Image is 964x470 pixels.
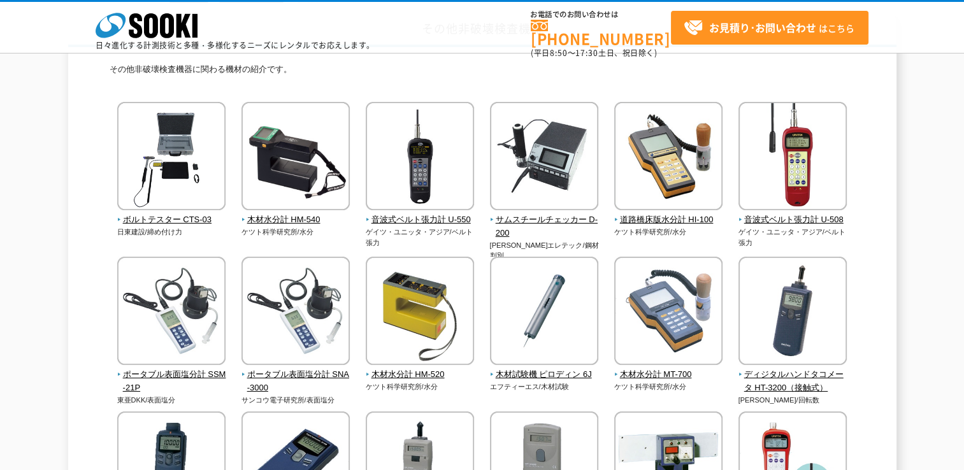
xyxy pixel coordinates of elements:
p: [PERSON_NAME]エレテック/鋼材判別 [490,240,599,261]
p: ゲイツ・ユニッタ・アジア/ベルト張力 [366,227,475,248]
span: 木材水分計 MT-700 [614,368,723,381]
img: 音波式ベルト張力計 U-508 [738,102,847,213]
a: [PHONE_NUMBER] [531,20,671,46]
img: 木材水分計 HM-540 [241,102,350,213]
p: 日々進化する計測技術と多種・多様化するニーズにレンタルでお応えします。 [96,41,375,49]
p: サンコウ電子研究所/表面塩分 [241,395,350,406]
span: サムスチールチェッカー D-200 [490,213,599,240]
a: サムスチールチェッカー D-200 [490,201,599,239]
p: ケツト科学研究所/水分 [614,227,723,238]
a: 木材試験機 ピロディン 6J [490,356,599,381]
a: ポータブル表面塩分計 SSM-21P [117,356,226,394]
a: 道路橋床版水分計 HI-100 [614,201,723,227]
span: 音波式ベルト張力計 U-550 [366,213,475,227]
a: ポータブル表面塩分計 SNA-3000 [241,356,350,394]
span: ポータブル表面塩分計 SNA-3000 [241,368,350,395]
span: 17:30 [575,47,598,59]
span: 木材水分計 HM-540 [241,213,350,227]
span: ボルトテスター CTS-03 [117,213,226,227]
a: 木材水分計 HM-540 [241,201,350,227]
a: ディジタルハンドタコメータ HT-3200（接触式） [738,356,847,394]
p: エフティーエス/木材試験 [490,381,599,392]
span: (平日 ～ 土日、祝日除く) [531,47,657,59]
span: 音波式ベルト張力計 U-508 [738,213,847,227]
p: ケツト科学研究所/水分 [614,381,723,392]
span: はこちら [684,18,854,38]
span: 道路橋床版水分計 HI-100 [614,213,723,227]
p: その他非破壊検査機器に関わる機材の紹介です。 [110,63,855,83]
img: 音波式ベルト張力計 U-550 [366,102,474,213]
p: [PERSON_NAME]/回転数 [738,395,847,406]
img: 木材水分計 MT-700 [614,257,723,368]
p: ケツト科学研究所/水分 [241,227,350,238]
img: 木材水分計 HM-520 [366,257,474,368]
p: 東亜DKK/表面塩分 [117,395,226,406]
span: 木材水分計 HM-520 [366,368,475,381]
a: 音波式ベルト張力計 U-550 [366,201,475,227]
span: 木材試験機 ピロディン 6J [490,368,599,381]
img: 木材試験機 ピロディン 6J [490,257,598,368]
span: ポータブル表面塩分計 SSM-21P [117,368,226,395]
span: ディジタルハンドタコメータ HT-3200（接触式） [738,368,847,395]
p: ケツト科学研究所/水分 [366,381,475,392]
strong: お見積り･お問い合わせ [709,20,816,35]
img: サムスチールチェッカー D-200 [490,102,598,213]
img: ディジタルハンドタコメータ HT-3200（接触式） [738,257,847,368]
img: ポータブル表面塩分計 SSM-21P [117,257,226,368]
a: お見積り･お問い合わせはこちら [671,11,868,45]
img: ポータブル表面塩分計 SNA-3000 [241,257,350,368]
p: 日東建設/締め付け力 [117,227,226,238]
a: 木材水分計 HM-520 [366,356,475,381]
img: 道路橋床版水分計 HI-100 [614,102,723,213]
a: ボルトテスター CTS-03 [117,201,226,227]
a: 木材水分計 MT-700 [614,356,723,381]
img: ボルトテスター CTS-03 [117,102,226,213]
span: 8:50 [550,47,568,59]
p: ゲイツ・ユニッタ・アジア/ベルト張力 [738,227,847,248]
span: お電話でのお問い合わせは [531,11,671,18]
a: 音波式ベルト張力計 U-508 [738,201,847,227]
